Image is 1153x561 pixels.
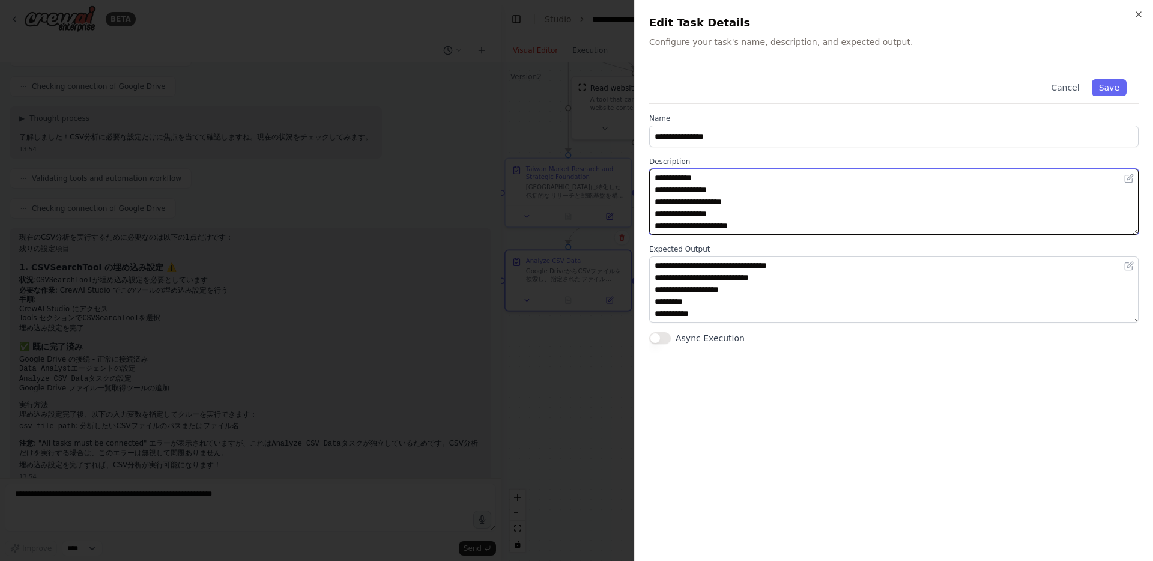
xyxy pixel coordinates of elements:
[1092,79,1127,96] button: Save
[649,157,1139,166] label: Description
[649,114,1139,123] label: Name
[649,244,1139,254] label: Expected Output
[649,14,1139,31] h2: Edit Task Details
[1044,79,1086,96] button: Cancel
[676,332,745,344] label: Async Execution
[649,36,1139,48] p: Configure your task's name, description, and expected output.
[1122,259,1136,273] button: Open in editor
[1122,171,1136,186] button: Open in editor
